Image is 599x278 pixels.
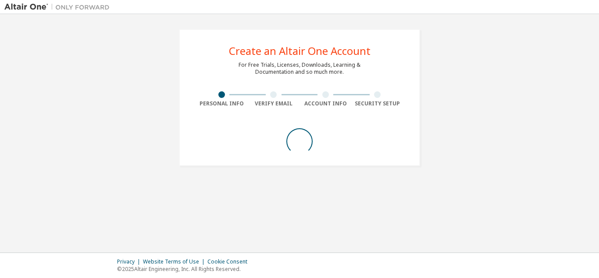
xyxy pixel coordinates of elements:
[239,61,360,76] div: For Free Trials, Licenses, Downloads, Learning & Documentation and so much more.
[117,265,253,273] p: © 2025 Altair Engineering, Inc. All Rights Reserved.
[143,258,207,265] div: Website Terms of Use
[196,100,248,107] div: Personal Info
[4,3,114,11] img: Altair One
[299,100,352,107] div: Account Info
[229,46,371,56] div: Create an Altair One Account
[207,258,253,265] div: Cookie Consent
[117,258,143,265] div: Privacy
[248,100,300,107] div: Verify Email
[352,100,404,107] div: Security Setup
